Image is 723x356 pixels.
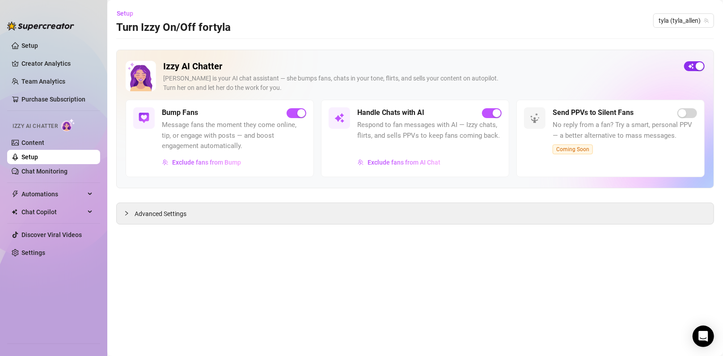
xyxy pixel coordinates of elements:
img: svg%3e [162,159,169,165]
a: Chat Monitoring [21,168,68,175]
h5: Handle Chats with AI [357,107,424,118]
div: Open Intercom Messenger [693,326,714,347]
span: Automations [21,187,85,201]
span: Advanced Settings [135,209,186,219]
span: tyla (tyla_allen) [659,14,709,27]
button: Exclude fans from AI Chat [357,155,441,170]
div: collapsed [124,208,135,218]
button: Exclude fans from Bump [162,155,241,170]
img: svg%3e [529,113,540,123]
h5: Bump Fans [162,107,198,118]
span: Coming Soon [553,144,593,154]
a: Purchase Subscription [21,92,93,106]
span: No reply from a fan? Try a smart, personal PPV — a better alternative to mass messages. [553,120,697,141]
h3: Turn Izzy On/Off for tyla [116,21,231,35]
span: Respond to fan messages with AI — Izzy chats, flirts, and sells PPVs to keep fans coming back. [357,120,502,141]
a: Settings [21,249,45,256]
img: logo-BBDzfeDw.svg [7,21,74,30]
a: Discover Viral Videos [21,231,82,238]
a: Content [21,139,44,146]
a: Setup [21,42,38,49]
img: svg%3e [139,113,149,123]
span: Exclude fans from AI Chat [368,159,440,166]
img: AI Chatter [61,119,75,131]
img: svg%3e [358,159,364,165]
span: Setup [117,10,133,17]
img: Izzy AI Chatter [126,61,156,91]
div: [PERSON_NAME] is your AI chat assistant — she bumps fans, chats in your tone, flirts, and sells y... [163,74,677,93]
span: thunderbolt [12,191,19,198]
span: team [704,18,709,23]
h5: Send PPVs to Silent Fans [553,107,634,118]
a: Creator Analytics [21,56,93,71]
span: collapsed [124,211,129,216]
span: Message fans the moment they come online, tip, or engage with posts — and boost engagement automa... [162,120,306,152]
span: Exclude fans from Bump [172,159,241,166]
a: Team Analytics [21,78,65,85]
button: Setup [116,6,140,21]
img: svg%3e [334,113,345,123]
span: Chat Copilot [21,205,85,219]
h2: Izzy AI Chatter [163,61,677,72]
span: Izzy AI Chatter [13,122,58,131]
a: Setup [21,153,38,161]
img: Chat Copilot [12,209,17,215]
